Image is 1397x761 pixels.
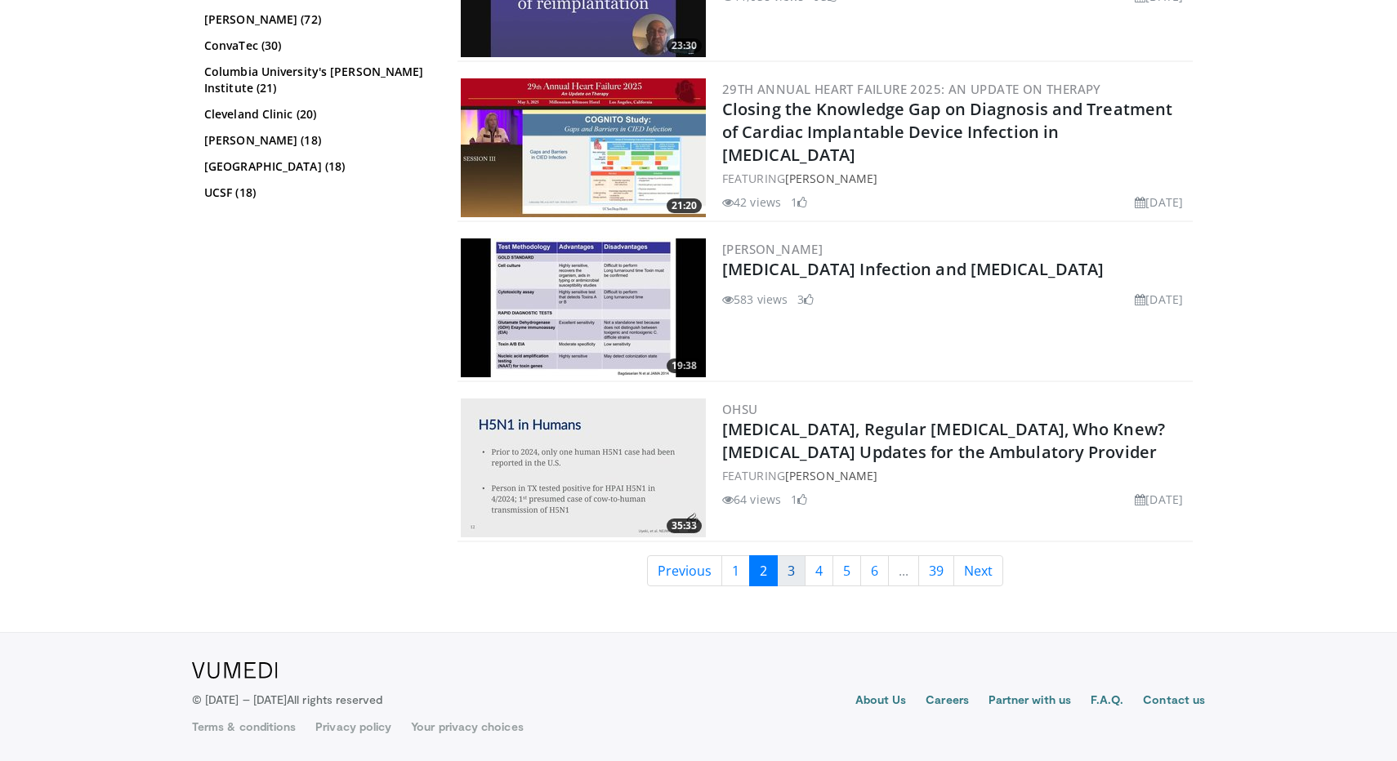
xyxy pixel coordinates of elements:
[953,555,1003,586] a: Next
[411,719,523,735] a: Your privacy choices
[722,491,781,508] li: 64 views
[667,198,702,213] span: 21:20
[287,692,382,706] span: All rights reserved
[918,555,954,586] a: 39
[832,555,861,586] a: 5
[204,64,429,96] a: Columbia University's [PERSON_NAME] Institute (21)
[722,98,1172,166] a: Closing the Knowledge Gap on Diagnosis and Treatment of Cardiac Implantable Device Infection in [...
[461,398,706,537] img: f60ac05d-1b4d-4aa3-b28f-74ec4bfceebe.300x170_q85_crop-smart_upscale.jpg
[461,398,706,537] a: 35:33
[722,467,1189,484] div: FEATURING
[749,555,778,586] a: 2
[722,401,758,417] a: OHSU
[785,468,877,483] a: [PERSON_NAME]
[1135,291,1183,308] li: [DATE]
[1143,692,1205,711] a: Contact us
[192,692,383,708] p: © [DATE] – [DATE]
[777,555,806,586] a: 3
[805,555,833,586] a: 4
[461,78,706,217] img: 4db14f8f-28be-47e3-a5bf-acd0fd5ecc77.300x170_q85_crop-smart_upscale.jpg
[722,241,823,257] a: [PERSON_NAME]
[461,238,706,377] img: 2a1470fb-4fcc-4315-bc26-cb59a3d2e33c.300x170_q85_crop-smart_upscale.jpg
[860,555,889,586] a: 6
[1135,194,1183,211] li: [DATE]
[457,555,1193,586] nav: Search results pages
[204,11,429,28] a: [PERSON_NAME] (72)
[1091,692,1123,711] a: F.A.Q.
[667,518,702,533] span: 35:33
[204,106,429,122] a: Cleveland Clinic (20)
[722,194,781,211] li: 42 views
[855,692,907,711] a: About Us
[722,291,788,308] li: 583 views
[926,692,969,711] a: Careers
[785,171,877,186] a: [PERSON_NAME]
[204,38,429,54] a: ConvaTec (30)
[722,81,1101,97] a: 29th Annual Heart Failure 2025: An Update on Therapy
[722,170,1189,187] div: FEATURING
[204,132,429,149] a: [PERSON_NAME] (18)
[722,258,1104,280] a: [MEDICAL_DATA] Infection and [MEDICAL_DATA]
[721,555,750,586] a: 1
[722,418,1165,463] a: [MEDICAL_DATA], Regular [MEDICAL_DATA], Who Knew? [MEDICAL_DATA] Updates for the Ambulatory Provider
[667,38,702,53] span: 23:30
[797,291,814,308] li: 3
[989,692,1071,711] a: Partner with us
[791,194,807,211] li: 1
[647,555,722,586] a: Previous
[315,719,391,735] a: Privacy policy
[1135,491,1183,508] li: [DATE]
[192,662,278,679] img: VuMedi Logo
[204,158,429,175] a: [GEOGRAPHIC_DATA] (18)
[791,491,807,508] li: 1
[667,358,702,373] span: 19:38
[192,719,296,735] a: Terms & conditions
[461,78,706,217] a: 21:20
[461,238,706,377] a: 19:38
[204,185,429,201] a: UCSF (18)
